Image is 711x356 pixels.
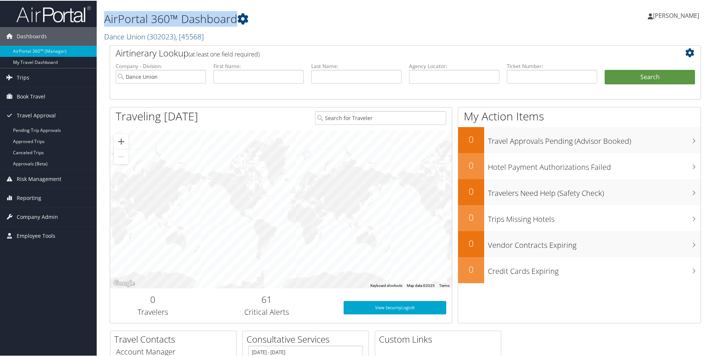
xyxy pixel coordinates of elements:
[17,169,61,188] span: Risk Management
[201,306,332,317] h3: Critical Alerts
[458,178,701,204] a: 0Travelers Need Help (Safety Check)
[488,184,701,198] h3: Travelers Need Help (Safety Check)
[344,300,446,314] a: View SecurityLogic®
[315,110,446,124] input: Search for Traveler
[409,62,499,69] label: Agency Locator:
[114,149,129,164] button: Zoom out
[458,132,484,145] h2: 0
[458,126,701,152] a: 0Travel Approvals Pending (Advisor Booked)
[488,236,701,250] h3: Vendor Contracts Expiring
[147,31,176,41] span: ( 302023 )
[488,262,701,276] h3: Credit Cards Expiring
[17,106,56,124] span: Travel Approval
[104,10,506,26] h1: AirPortal 360™ Dashboard
[648,4,707,26] a: [PERSON_NAME]
[458,256,701,282] a: 0Credit Cards Expiring
[458,204,701,230] a: 0Trips Missing Hotels
[17,207,58,226] span: Company Admin
[116,108,198,123] h1: Traveling [DATE]
[458,262,484,275] h2: 0
[114,332,236,345] h2: Travel Contacts
[213,62,304,69] label: First Name:
[104,31,204,41] a: Dance Union
[17,87,45,105] span: Book Travel
[458,158,484,171] h2: 0
[458,210,484,223] h2: 0
[201,292,332,305] h2: 61
[17,26,47,45] span: Dashboards
[507,62,597,69] label: Ticket Number:
[176,31,204,41] span: , [ 45568 ]
[407,283,435,287] span: Map data ©2025
[112,278,136,288] a: Open this area in Google Maps (opens a new window)
[116,306,190,317] h3: Travelers
[112,278,136,288] img: Google
[458,236,484,249] h2: 0
[439,283,450,287] a: Terms (opens in new tab)
[653,11,699,19] span: [PERSON_NAME]
[488,210,701,224] h3: Trips Missing Hotels
[458,108,701,123] h1: My Action Items
[488,132,701,146] h3: Travel Approvals Pending (Advisor Booked)
[114,133,129,148] button: Zoom in
[17,68,29,86] span: Trips
[189,49,260,58] span: (at least one field required)
[116,46,646,59] h2: Airtinerary Lookup
[17,226,55,245] span: Employee Tools
[311,62,402,69] label: Last Name:
[370,282,402,288] button: Keyboard shortcuts
[379,332,501,345] h2: Custom Links
[116,62,206,69] label: Company - Division:
[16,5,91,22] img: airportal-logo.png
[458,152,701,178] a: 0Hotel Payment Authorizations Failed
[116,292,190,305] h2: 0
[17,188,41,207] span: Reporting
[247,332,369,345] h2: Consultative Services
[605,69,695,84] button: Search
[488,158,701,172] h3: Hotel Payment Authorizations Failed
[458,184,484,197] h2: 0
[458,230,701,256] a: 0Vendor Contracts Expiring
